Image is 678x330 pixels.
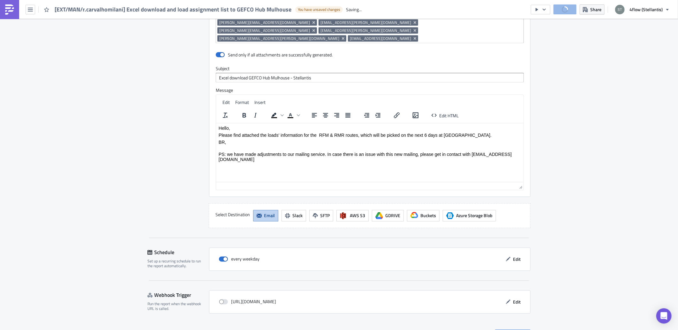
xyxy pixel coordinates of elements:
[285,111,301,120] div: Text color
[336,210,369,222] button: AWS S3
[513,256,521,263] span: Edit
[391,111,402,120] button: Insert/edit link
[292,212,303,219] span: Slack
[219,254,260,264] div: every weekday
[216,66,524,71] label: Subject
[219,28,310,33] span: [PERSON_NAME][EMAIL_ADDRESS][DOMAIN_NAME]
[407,210,440,222] button: Buckets
[219,297,276,307] div: [URL][DOMAIN_NAME]
[250,111,261,120] button: Italic
[222,99,230,106] span: Edit
[350,212,365,219] span: AWS S3
[4,4,15,15] img: PushMetrics
[264,212,275,219] span: Email
[147,302,205,312] div: Run the report when the webhook URL is called.
[385,212,400,219] span: GDRIVE
[320,20,411,25] span: [EMAIL_ADDRESS][PERSON_NAME][DOMAIN_NAME]
[350,36,411,41] span: [EMAIL_ADDRESS][DOMAIN_NAME]
[311,27,317,34] button: Remove Tag
[239,111,250,120] button: Bold
[346,7,362,12] span: Saving...
[580,4,605,14] button: Share
[320,212,330,219] span: SFTP
[517,182,524,190] div: Resize
[253,210,278,222] button: Email
[590,6,601,13] span: Share
[309,210,333,222] button: SFTP
[372,210,404,222] button: GDRIVE
[216,87,524,93] label: Message
[410,111,421,120] button: Insert/edit image
[219,20,310,25] span: [PERSON_NAME][EMAIL_ADDRESS][DOMAIN_NAME]
[215,210,250,220] label: Select Destination
[446,212,454,220] span: Azure Storage Blob
[502,254,524,264] button: Edit
[298,7,340,12] span: You have unsaved changes
[320,111,331,120] button: Align center
[55,6,292,13] span: [EXT/MAN/r.carvalhomilani] Excel download and load assignment list to GEFCO Hub Mulhouse
[502,297,524,307] button: Edit
[412,27,418,34] button: Remove Tag
[235,99,249,106] span: Format
[282,210,306,222] button: Slack
[629,6,663,13] span: 4flow (Stellantis)
[439,112,459,119] span: Edit HTML
[656,308,672,324] div: Open Intercom Messenger
[420,212,436,219] span: Buckets
[611,3,673,17] button: 4flow (Stellantis)
[219,36,339,41] span: [PERSON_NAME][EMAIL_ADDRESS][PERSON_NAME][DOMAIN_NAME]
[443,210,496,222] button: Azure Storage BlobAzure Storage Blob
[361,111,372,120] button: Decrease indent
[220,111,231,120] button: Clear formatting
[147,248,209,257] div: Schedule
[228,52,333,58] div: Send only if all attachments are successfully generated.
[614,4,625,15] img: Avatar
[254,99,266,106] span: Insert
[216,123,524,182] iframe: Rich Text Area
[309,111,320,120] button: Align left
[311,19,317,26] button: Remove Tag
[341,35,346,42] button: Remove Tag
[429,111,461,120] button: Edit HTML
[331,111,342,120] button: Align right
[343,111,353,120] button: Justify
[269,111,285,120] div: Background color
[147,290,209,300] div: Webhook Trigger
[456,212,493,219] span: Azure Storage Blob
[320,28,411,33] span: [EMAIL_ADDRESS][PERSON_NAME][DOMAIN_NAME]
[412,19,418,26] button: Remove Tag
[513,299,521,305] span: Edit
[412,35,418,42] button: Remove Tag
[147,259,205,269] div: Set up a recurring schedule to run the report automatically.
[373,111,383,120] button: Increase indent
